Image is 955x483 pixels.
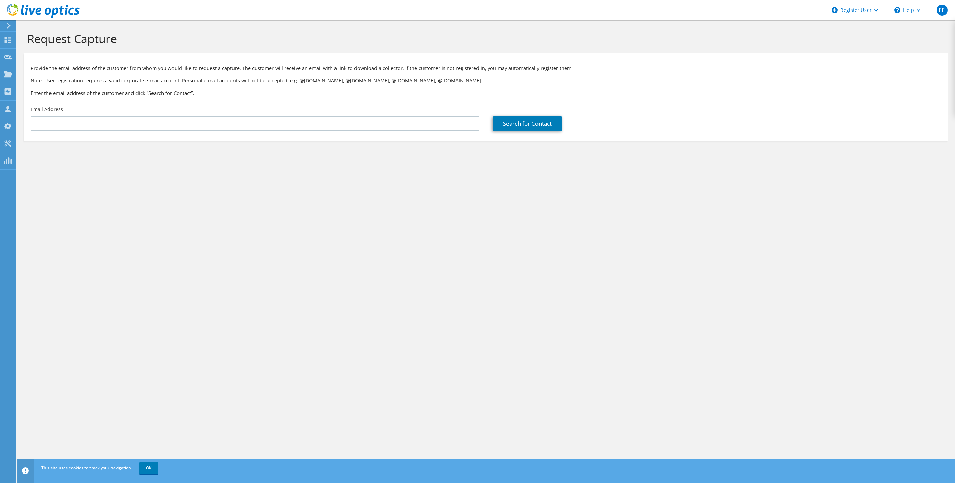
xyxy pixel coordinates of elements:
p: Note: User registration requires a valid corporate e-mail account. Personal e-mail accounts will ... [31,77,941,84]
span: EF [937,5,948,16]
a: Search for Contact [493,116,562,131]
span: This site uses cookies to track your navigation. [41,465,132,471]
h3: Enter the email address of the customer and click “Search for Contact”. [31,89,941,97]
h1: Request Capture [27,31,941,46]
label: Email Address [31,106,63,113]
p: Provide the email address of the customer from whom you would like to request a capture. The cust... [31,65,941,72]
svg: \n [894,7,900,13]
a: OK [139,462,158,474]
